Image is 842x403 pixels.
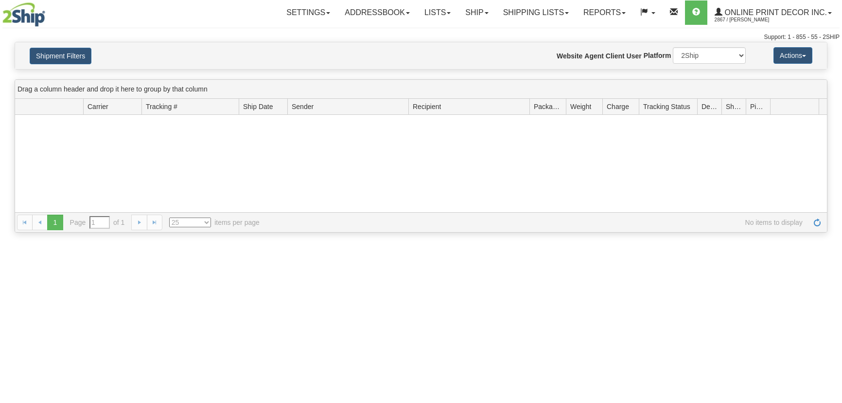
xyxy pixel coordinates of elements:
[292,102,314,111] span: Sender
[584,51,604,61] label: Agent
[70,216,125,229] span: Page of 1
[576,0,633,25] a: Reports
[722,8,827,17] span: Online Print Decor Inc.
[417,0,458,25] a: Lists
[15,80,827,99] div: grid grouping header
[809,215,825,230] a: Refresh
[496,0,576,25] a: Shipping lists
[458,0,495,25] a: Ship
[273,218,803,227] span: No items to display
[707,0,839,25] a: Online Print Decor Inc. 2867 / [PERSON_NAME]
[715,15,788,25] span: 2867 / [PERSON_NAME]
[2,33,840,41] div: Support: 1 - 855 - 55 - 2SHIP
[557,51,582,61] label: Website
[570,102,591,111] span: Weight
[726,102,742,111] span: Shipment Issues
[47,215,63,230] span: 1
[644,51,671,60] label: Platform
[169,218,260,227] span: items per page
[534,102,562,111] span: Packages
[243,102,273,111] span: Ship Date
[773,47,812,64] button: Actions
[88,102,108,111] span: Carrier
[750,102,766,111] span: Pickup Status
[607,102,629,111] span: Charge
[2,2,45,27] img: logo2867.jpg
[279,0,337,25] a: Settings
[146,102,177,111] span: Tracking #
[702,102,718,111] span: Delivery Status
[337,0,417,25] a: Addressbook
[627,51,642,61] label: User
[413,102,441,111] span: Recipient
[643,102,690,111] span: Tracking Status
[606,51,625,61] label: Client
[30,48,91,64] button: Shipment Filters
